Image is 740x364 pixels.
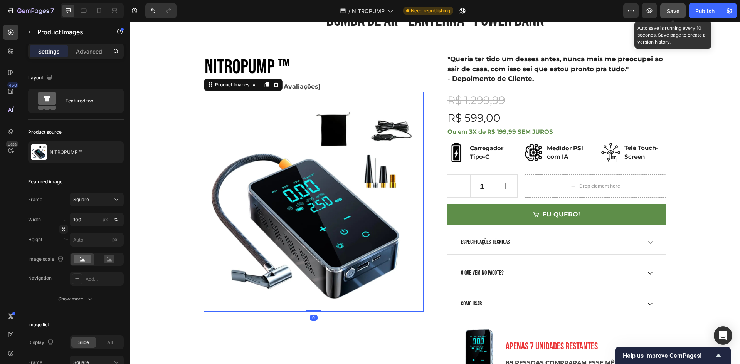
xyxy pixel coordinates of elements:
[37,27,103,37] p: Product Images
[70,233,124,247] input: px
[411,7,450,14] span: Need republishing
[417,122,458,140] p: Medidor PSI com IA
[667,8,679,14] span: Save
[31,144,47,160] img: product feature img
[50,6,54,15] p: 7
[28,216,41,223] label: Width
[376,337,529,346] p: 89 PESSOAS COMPRARAM ESSE MÊS!
[317,70,536,87] div: R$ 1.299,99
[145,3,177,18] div: Undo/Redo
[695,7,715,15] div: Publish
[28,196,42,203] label: Frame
[103,216,108,223] div: px
[317,105,536,116] div: Rich Text Editor. Editing area: main
[78,339,89,346] span: Slide
[449,161,490,168] div: Drop element here
[689,3,721,18] button: Publish
[28,236,42,243] label: Height
[317,121,336,141] img: Alt Image
[73,196,89,203] span: Square
[112,237,118,242] span: px
[6,141,18,147] div: Beta
[66,92,113,110] div: Featured top
[28,254,65,265] div: Image scale
[180,293,188,299] div: 0
[340,153,365,176] input: quantity
[331,216,380,225] p: ESPECIFICAÇÕES TÉCNICAS
[471,121,491,140] img: Alt Image
[317,87,536,105] div: R$ 599,00
[114,216,118,223] div: %
[317,153,340,176] button: decrement
[331,247,374,256] p: O que vem no pacote?
[323,306,375,357] img: gempages_585738742786949917-8c4d72a8-f355-4c9f-b93b-8e2be5b76a5b.jpg
[28,337,55,348] div: Display
[50,149,82,155] p: NITROPUMP ™
[623,352,714,359] span: Help us improve GemPages!
[28,73,54,83] div: Layout
[623,351,723,360] button: Show survey - Help us improve GemPages!
[3,3,57,18] button: 7
[101,215,110,224] button: %
[318,33,536,52] p: "Queria ter tido um desses antes, nunca mais me preocupei ao sair de casa, com isso sei que estou...
[58,295,94,303] div: Show more
[86,276,122,283] div: Add...
[28,275,52,282] div: Navigation
[70,213,124,226] input: px%
[331,278,352,287] p: Como Usar
[111,215,121,224] button: px
[28,129,62,136] div: Product source
[394,121,413,141] img: Alt Image
[494,122,536,139] p: Tela Touch-Screen
[38,47,60,55] p: Settings
[318,52,536,62] p: - Depoimento de Cliente.
[412,188,450,198] div: EU QUERO!
[130,22,740,364] iframe: Design area
[364,153,387,176] button: increment
[70,193,124,206] button: Square
[107,339,113,346] span: All
[317,182,536,204] button: EU QUERO!
[660,3,686,18] button: Save
[352,7,385,15] span: NITROPUMP
[714,326,732,345] div: Open Intercom Messenger
[7,82,18,88] div: 450
[76,47,102,55] p: Advanced
[28,321,49,328] div: Image list
[317,32,536,63] div: Rich Text Editor. Editing area: main
[348,7,350,15] span: /
[318,106,536,115] p: Ou em 3X de R$ 199,99 SEM JUROS
[376,318,529,332] p: APENAS 7 UNIDADES RESTANTES
[28,292,124,306] button: Show more
[340,122,381,140] p: Carregador Tipo-C
[28,178,62,185] div: Featured image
